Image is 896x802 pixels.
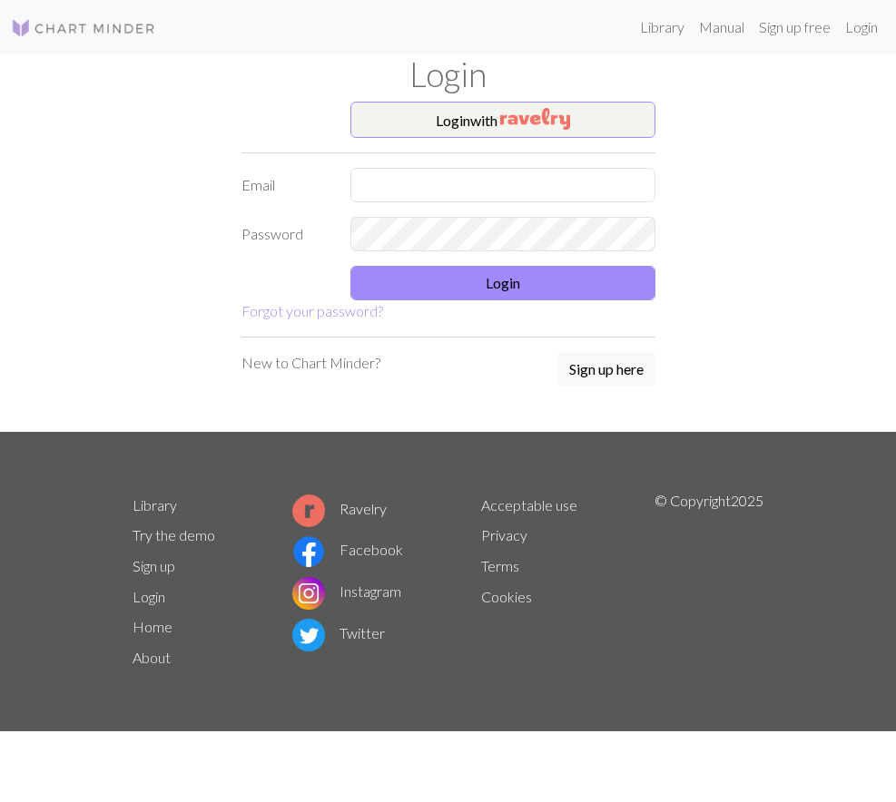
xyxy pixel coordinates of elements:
[633,9,692,45] a: Library
[231,168,340,202] label: Email
[292,535,325,568] img: Facebook logo
[481,496,577,513] a: Acceptable use
[241,302,383,319] a: Forgot your password?
[292,494,325,527] img: Ravelry logo
[133,649,171,666] a: About
[11,17,156,39] img: Logo
[133,557,175,574] a: Sign up
[481,526,527,543] a: Privacy
[692,9,752,45] a: Manual
[292,577,325,610] img: Instagram logo
[655,490,763,673] p: © Copyright 2025
[752,9,838,45] a: Sign up free
[481,557,519,574] a: Terms
[481,588,532,605] a: Cookies
[350,102,655,138] button: Loginwith
[557,352,655,388] a: Sign up here
[133,496,177,513] a: Library
[133,618,172,635] a: Home
[241,352,380,374] p: New to Chart Minder?
[557,352,655,386] button: Sign up here
[231,217,340,251] label: Password
[292,582,401,600] a: Instagram
[838,9,885,45] a: Login
[292,500,387,517] a: Ravelry
[292,619,325,651] img: Twitter logo
[350,266,655,300] button: Login
[292,624,385,641] a: Twitter
[133,588,165,605] a: Login
[122,54,775,94] h1: Login
[500,108,570,130] img: Ravelry
[133,526,215,543] a: Try the demo
[292,541,403,558] a: Facebook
